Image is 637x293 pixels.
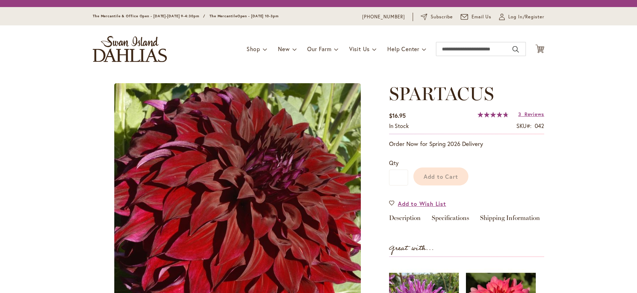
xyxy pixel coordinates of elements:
strong: Great with... [389,243,434,254]
span: Qty [389,159,399,166]
span: Shop [247,45,260,53]
div: 96% [478,112,509,117]
a: 3 Reviews [518,111,544,117]
a: Description [389,215,421,225]
a: store logo [93,36,167,62]
span: Help Center [387,45,419,53]
span: Our Farm [307,45,331,53]
a: Shipping Information [480,215,540,225]
p: Order Now for Spring 2026 Delivery [389,140,544,148]
a: Add to Wish List [389,200,446,208]
span: Add to Wish List [398,200,446,208]
span: 3 [518,111,521,117]
div: Availability [389,122,409,130]
div: 042 [535,122,544,130]
span: Email Us [472,13,492,20]
span: The Mercantile & Office Open - [DATE]-[DATE] 9-4:30pm / The Mercantile [93,14,237,18]
span: Subscribe [431,13,453,20]
strong: SKU [516,122,532,129]
span: SPARTACUS [389,83,494,105]
span: New [278,45,290,53]
span: Reviews [524,111,544,117]
div: Detailed Product Info [389,215,544,225]
a: Email Us [461,13,492,20]
span: $16.95 [389,112,406,119]
span: Open - [DATE] 10-3pm [237,14,279,18]
a: Specifications [432,215,469,225]
button: Search [512,44,519,55]
a: Subscribe [421,13,453,20]
span: Visit Us [349,45,370,53]
a: [PHONE_NUMBER] [362,13,405,20]
span: In stock [389,122,409,129]
span: Log In/Register [508,13,544,20]
a: Log In/Register [499,13,544,20]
